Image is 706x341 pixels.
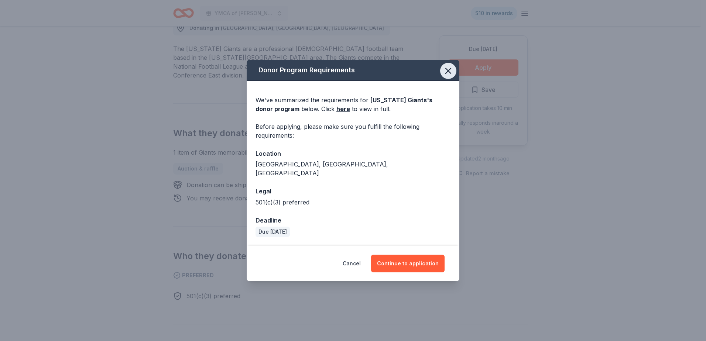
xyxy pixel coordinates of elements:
[371,255,445,272] button: Continue to application
[256,122,450,140] div: Before applying, please make sure you fulfill the following requirements:
[256,160,450,178] div: [GEOGRAPHIC_DATA], [GEOGRAPHIC_DATA], [GEOGRAPHIC_DATA]
[256,198,450,207] div: 501(c)(3) preferred
[256,186,450,196] div: Legal
[256,96,450,113] div: We've summarized the requirements for below. Click to view in full.
[256,216,450,225] div: Deadline
[256,227,290,237] div: Due [DATE]
[247,60,459,81] div: Donor Program Requirements
[256,149,450,158] div: Location
[336,104,350,113] a: here
[343,255,361,272] button: Cancel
